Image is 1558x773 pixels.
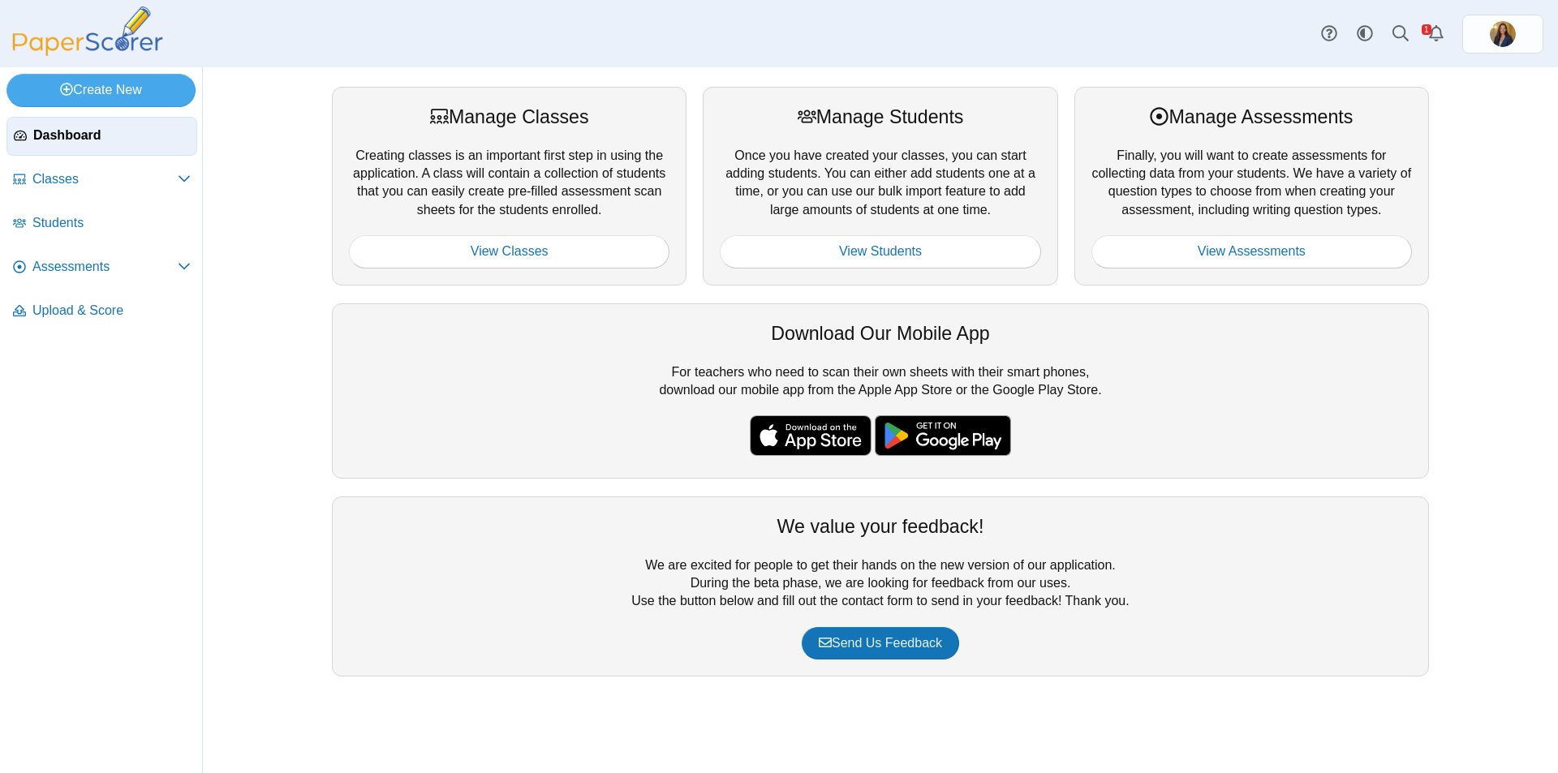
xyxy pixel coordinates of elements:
[720,235,1040,268] a: View Students
[875,415,1011,456] img: google-play-badge.png
[332,87,686,285] div: Creating classes is an important first step in using the application. A class will contain a coll...
[750,415,872,456] img: apple-store-badge.svg
[349,235,669,268] a: View Classes
[349,513,1412,539] div: We value your feedback!
[1091,235,1412,268] a: View Assessments
[349,320,1412,346] div: Download Our Mobile App
[1490,21,1516,47] img: ps.4EbUkvZfkybeTHcu
[6,292,197,331] a: Upload & Score
[332,496,1429,676] div: We are excited for people to get their hands on the new version of our application. During the be...
[32,258,178,276] span: Assessments
[6,74,196,106] a: Create New
[802,627,959,659] a: Send Us Feedback
[819,636,942,650] span: Send Us Feedback
[349,104,669,130] div: Manage Classes
[6,161,197,200] a: Classes
[6,6,169,56] img: PaperScorer
[6,45,169,58] a: PaperScorer
[6,248,197,287] a: Assessments
[32,170,178,188] span: Classes
[6,204,197,243] a: Students
[6,117,197,156] a: Dashboard
[1490,21,1516,47] span: Jessica Cox
[720,104,1040,130] div: Manage Students
[332,303,1429,479] div: For teachers who need to scan their own sheets with their smart phones, download our mobile app f...
[703,87,1057,285] div: Once you have created your classes, you can start adding students. You can either add students on...
[32,214,191,232] span: Students
[1091,104,1412,130] div: Manage Assessments
[1462,15,1543,54] a: ps.4EbUkvZfkybeTHcu
[1074,87,1429,285] div: Finally, you will want to create assessments for collecting data from your students. We have a va...
[1418,16,1454,52] a: Alerts
[33,127,190,144] span: Dashboard
[32,302,191,320] span: Upload & Score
